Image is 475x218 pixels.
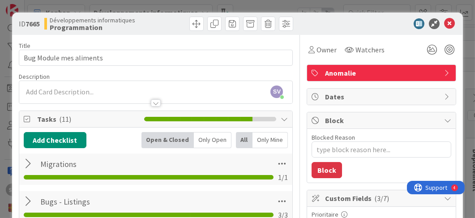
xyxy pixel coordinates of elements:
[59,115,71,124] span: ( 11 )
[47,4,49,11] div: 4
[325,193,440,204] span: Custom Fields
[252,132,288,148] div: Only Mine
[37,156,208,172] input: Add Checklist...
[325,68,440,78] span: Anomalie
[37,114,140,124] span: Tasks
[19,1,41,12] span: Support
[19,73,50,81] span: Description
[325,115,440,126] span: Block
[141,132,194,148] div: Open & Closed
[312,211,451,218] div: Prioritaire
[355,44,385,55] span: Watchers
[50,17,135,24] span: Développements informatiques
[37,193,208,209] input: Add Checklist...
[374,194,389,203] span: ( 3/7 )
[19,18,40,29] span: ID
[278,172,288,183] span: 1 / 1
[270,85,283,98] span: SV
[317,44,337,55] span: Owner
[50,24,135,31] b: Programmation
[312,133,355,141] label: Blocked Reason
[325,91,440,102] span: Dates
[312,162,342,178] button: Block
[19,50,293,66] input: type card name here...
[24,132,86,148] button: Add Checklist
[194,132,231,148] div: Only Open
[26,19,40,28] b: 7665
[236,132,252,148] div: All
[19,42,30,50] label: Title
